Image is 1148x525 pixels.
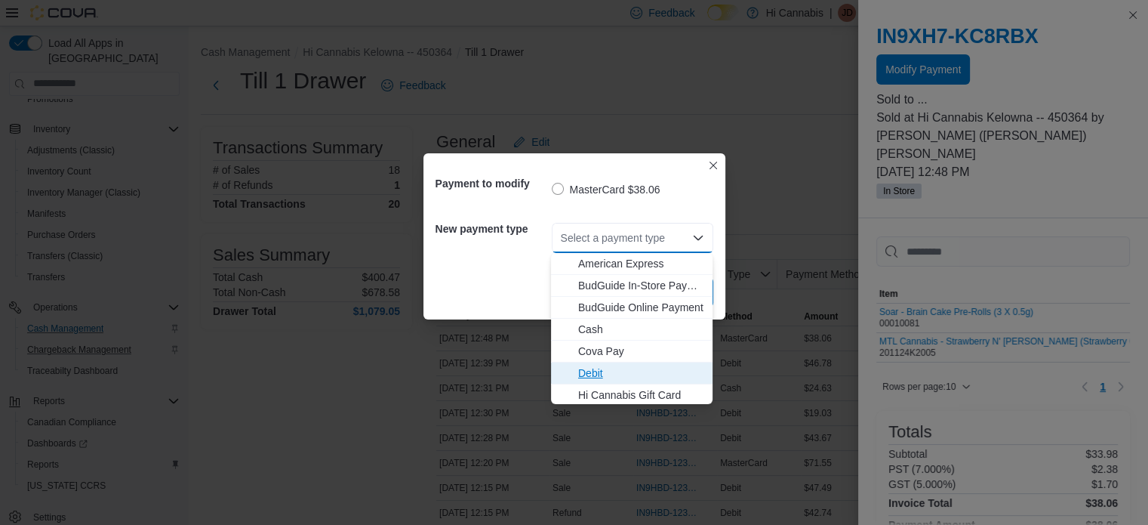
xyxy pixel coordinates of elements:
[551,253,712,275] button: American Express
[578,388,703,403] span: Hi Cannabis Gift Card
[436,214,549,244] h5: New payment type
[552,181,660,199] label: MasterCard $38.06
[436,168,549,199] h5: Payment to modify
[704,156,722,174] button: Closes this modal window
[551,297,712,319] button: BudGuide Online Payment
[692,232,704,244] button: Close list of options
[578,366,703,381] span: Debit
[578,322,703,337] span: Cash
[561,229,562,247] input: Accessible screen reader label
[551,275,712,297] button: BudGuide In-Store Payment
[551,363,712,384] button: Debit
[551,384,712,406] button: Hi Cannabis Gift Card
[551,341,712,363] button: Cova Pay
[551,319,712,341] button: Cash
[578,300,703,315] span: BudGuide Online Payment
[578,344,703,359] span: Cova Pay
[578,278,703,293] span: BudGuide In-Store Payment
[578,256,703,271] span: American Express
